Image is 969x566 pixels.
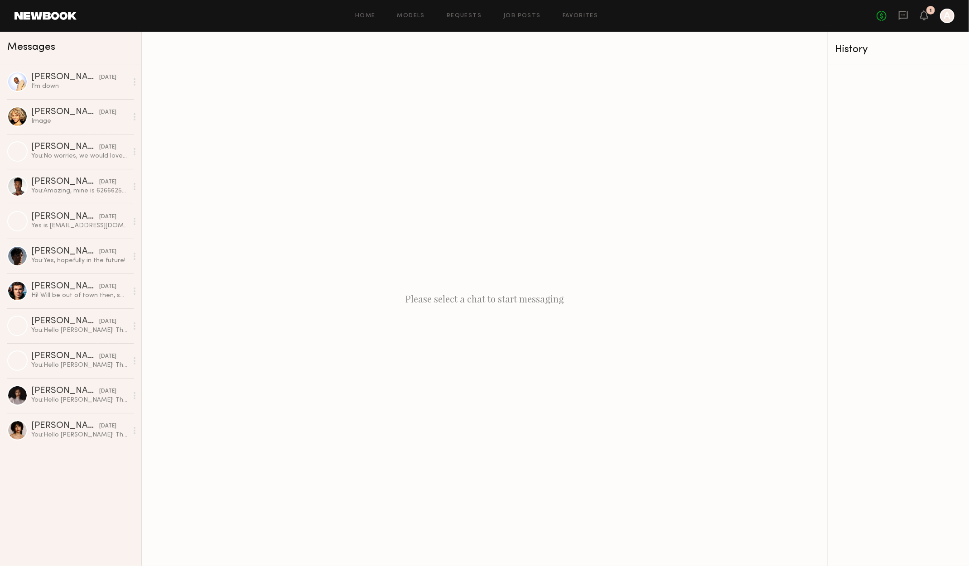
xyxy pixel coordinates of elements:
div: [PERSON_NAME] [31,352,99,361]
div: [DATE] [99,248,116,256]
div: [DATE] [99,108,116,117]
div: [PERSON_NAME] [31,177,99,187]
div: [PERSON_NAME] [31,282,99,291]
div: [DATE] [99,73,116,82]
div: You: Hello [PERSON_NAME]! This is [PERSON_NAME], the Head of Branding of the company Kraftgeek, w... [31,326,128,335]
a: Favorites [563,13,598,19]
div: [PERSON_NAME] [31,212,99,221]
div: [DATE] [99,352,116,361]
span: Messages [7,42,55,53]
div: [PERSON_NAME] [31,108,99,117]
div: You: No worries, we would love to book you for a future shoot sometime! [31,152,128,160]
div: You: Yes, hopefully in the future! [31,256,128,265]
div: [PERSON_NAME] [31,387,99,396]
div: [DATE] [99,283,116,291]
div: [DATE] [99,422,116,431]
div: You: Hello [PERSON_NAME]! This is [PERSON_NAME], the Head of Branding of the company Kraftgeek, w... [31,396,128,404]
a: Requests [447,13,482,19]
a: Models [397,13,425,19]
div: [PERSON_NAME] [31,143,99,152]
div: [DATE] [99,143,116,152]
div: 1 [930,8,932,13]
div: [DATE] [99,178,116,187]
a: Job Posts [503,13,541,19]
div: [PERSON_NAME] [31,247,99,256]
div: I’m down [31,82,128,91]
div: Hi! Will be out of town then, sorry! [31,291,128,300]
div: You: Hello [PERSON_NAME]! This is [PERSON_NAME], the Head of Branding of the company Kraftgeek, w... [31,431,128,439]
div: [PERSON_NAME] [31,422,99,431]
a: A [940,9,955,23]
a: Home [355,13,376,19]
div: Please select a chat to start messaging [142,32,827,566]
div: [DATE] [99,317,116,326]
div: [PERSON_NAME] [31,73,99,82]
div: History [835,44,962,55]
div: Image [31,117,128,125]
div: You: Hello [PERSON_NAME]! This is [PERSON_NAME], the Head of Branding of the company Kraftgeek, w... [31,361,128,369]
div: Yes is [EMAIL_ADDRESS][DOMAIN_NAME] [31,221,128,230]
div: [DATE] [99,213,116,221]
div: You: Amazing, mine is 6266625436! Will email out a day of schedule soon. [31,187,128,195]
div: [DATE] [99,387,116,396]
div: [PERSON_NAME] [31,317,99,326]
